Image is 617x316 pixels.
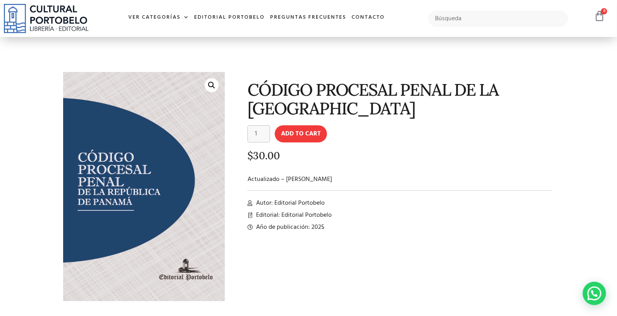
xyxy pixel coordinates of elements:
a: 🔍 [205,78,219,92]
span: Año de publicación: 2025 [254,223,324,232]
h1: CÓDIGO PROCESAL PENAL DE LA [GEOGRAPHIC_DATA] [248,81,552,118]
span: 0 [601,8,607,14]
input: Búsqueda [428,11,568,27]
a: Ver Categorías [126,9,191,26]
a: Contacto [349,9,387,26]
bdi: 30.00 [248,149,280,162]
span: Editorial: Editorial Portobelo [254,211,332,220]
a: Editorial Portobelo [191,9,267,26]
p: Actualizado – [PERSON_NAME] [248,175,552,184]
a: Preguntas frecuentes [267,9,349,26]
input: Product quantity [248,125,270,142]
button: Add to cart [275,125,327,142]
a: 0 [594,11,605,22]
span: Autor: Editorial Portobelo [254,198,325,208]
span: $ [248,149,253,162]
